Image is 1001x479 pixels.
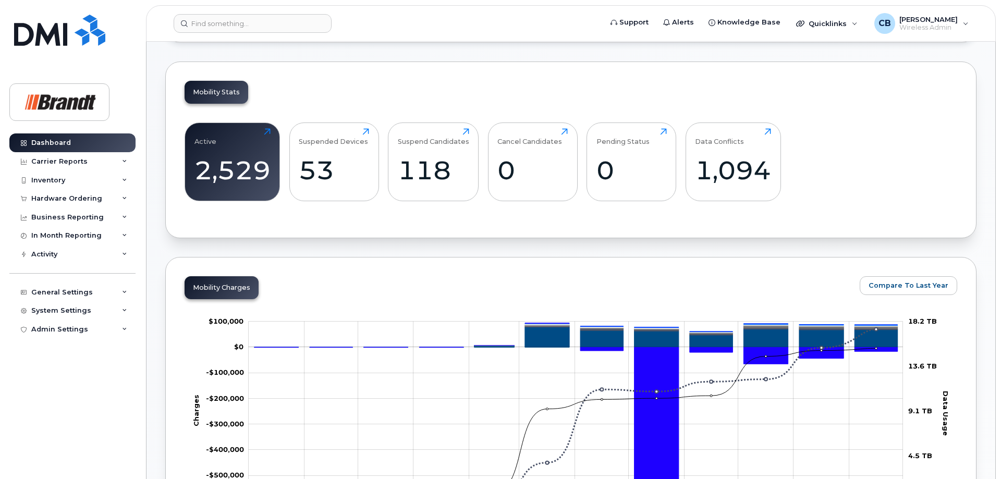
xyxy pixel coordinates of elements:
[860,276,957,295] button: Compare To Last Year
[206,394,244,402] g: $0
[596,128,667,195] a: Pending Status0
[194,128,271,195] a: Active2,529
[596,155,667,186] div: 0
[398,128,469,145] div: Suspend Candidates
[206,368,244,376] tspan: -$100,000
[194,128,216,145] div: Active
[596,128,650,145] div: Pending Status
[701,12,788,33] a: Knowledge Base
[497,155,568,186] div: 0
[206,471,244,479] g: $0
[908,407,932,415] tspan: 9.1 TB
[867,13,976,34] div: Cory Biever
[398,155,469,186] div: 118
[254,327,898,347] g: Rate Plan
[789,13,865,34] div: Quicklinks
[908,362,937,370] tspan: 13.6 TB
[299,155,369,186] div: 53
[672,17,694,28] span: Alerts
[206,394,244,402] tspan: -$200,000
[299,128,368,145] div: Suspended Devices
[656,12,701,33] a: Alerts
[942,391,950,436] tspan: Data Usage
[194,155,271,186] div: 2,529
[206,471,244,479] tspan: -$500,000
[192,395,200,426] tspan: Charges
[497,128,562,145] div: Cancel Candidates
[206,419,244,427] g: $0
[809,19,847,28] span: Quicklinks
[299,128,369,195] a: Suspended Devices53
[234,342,243,351] tspan: $0
[206,445,244,453] tspan: -$400,000
[209,316,243,325] tspan: $100,000
[908,451,932,460] tspan: 4.5 TB
[603,12,656,33] a: Support
[619,17,649,28] span: Support
[206,419,244,427] tspan: -$300,000
[398,128,469,195] a: Suspend Candidates118
[497,128,568,195] a: Cancel Candidates0
[899,15,958,23] span: [PERSON_NAME]
[206,445,244,453] g: $0
[695,155,771,186] div: 1,094
[174,14,332,33] input: Find something...
[899,23,958,32] span: Wireless Admin
[695,128,771,195] a: Data Conflicts1,094
[695,128,744,145] div: Data Conflicts
[206,368,244,376] g: $0
[717,17,780,28] span: Knowledge Base
[869,280,948,290] span: Compare To Last Year
[908,316,937,325] tspan: 18.2 TB
[209,316,243,325] g: $0
[878,17,891,30] span: CB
